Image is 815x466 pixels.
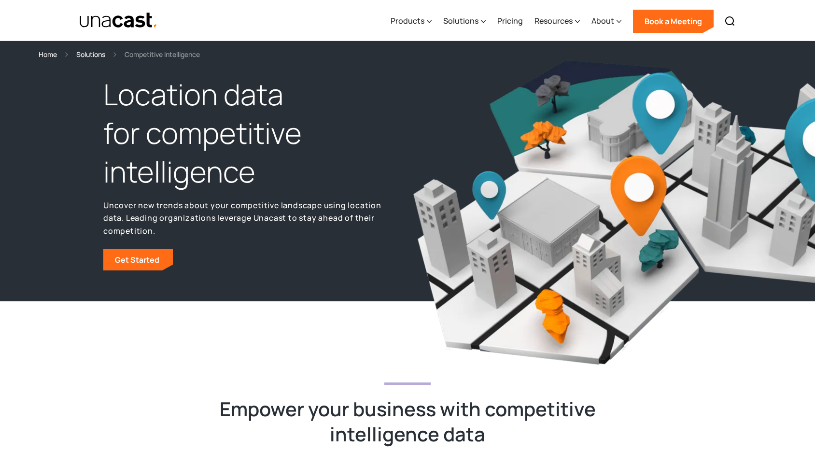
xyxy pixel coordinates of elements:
h2: Empower your business with competitive intelligence data [219,396,596,447]
div: Products [391,1,432,41]
div: Solutions [443,15,478,27]
div: Resources [534,1,580,41]
div: Resources [534,15,573,27]
img: Search icon [724,15,736,27]
div: Competitive Intelligence [125,49,200,60]
div: About [591,1,621,41]
img: Unacast text logo [79,12,158,29]
a: Home [39,49,57,60]
div: Products [391,15,424,27]
a: Get Started [103,249,173,270]
p: Uncover new trends about your competitive landscape using location data. Leading organizations le... [103,199,403,238]
a: Book a Meeting [633,10,714,33]
div: About [591,15,614,27]
a: Pricing [497,1,523,41]
div: Solutions [443,1,486,41]
a: Solutions [76,49,105,60]
a: home [79,12,158,29]
h1: Location data for competitive intelligence [103,75,403,191]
